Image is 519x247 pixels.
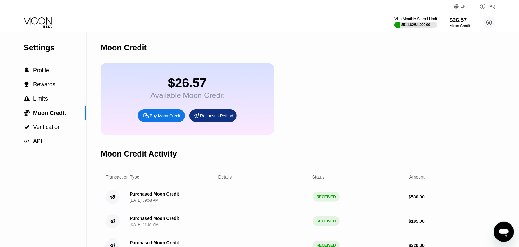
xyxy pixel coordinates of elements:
div: Details [218,175,232,180]
div: [DATE] 09:58 AM [130,198,159,203]
div: FAQ [488,4,495,9]
div: $511.62 / $4,000.00 [401,23,430,26]
div: Settings [24,43,86,52]
span:  [24,96,30,101]
div: RECEIVED [313,216,340,226]
div: $26.57 [450,17,470,24]
span: API [33,138,42,144]
span:  [24,82,30,87]
div: Purchased Moon Credit [130,192,179,197]
div: Moon Credit [450,24,470,28]
div: $26.57 [150,76,224,90]
iframe: Button to launch messaging window [494,222,514,242]
div: Available Moon Credit [150,91,224,100]
span:  [25,67,29,73]
span: Moon Credit [33,110,66,116]
div: $ 195.00 [409,219,425,224]
div: Buy Moon Credit [138,109,185,122]
div: [DATE] 11:51 AM [130,222,159,227]
div: Buy Moon Credit [150,113,180,118]
div: Amount [409,175,425,180]
div: Visa Monthly Spend Limit [394,17,437,21]
div: Request a Refund [200,113,233,118]
div: FAQ [473,3,495,9]
span: Profile [33,67,49,73]
span:  [24,110,30,116]
div: Purchased Moon Credit [130,240,179,245]
div: Request a Refund [189,109,237,122]
div: Moon Credit Activity [101,149,177,158]
div:  [24,67,30,73]
div: $ 530.00 [409,194,425,199]
div: EN [461,4,466,9]
div: Visa Monthly Spend Limit$511.62/$4,000.00 [394,17,437,28]
div: Transaction Type [106,175,139,180]
div: EN [454,3,473,9]
div: Purchased Moon Credit [130,216,179,221]
span:  [24,124,30,130]
div: $26.57Moon Credit [450,17,470,28]
span: Verification [33,124,61,130]
div: Moon Credit [101,43,147,52]
div: Status [312,175,325,180]
span: Limits [33,95,48,102]
span: Rewards [33,81,55,88]
span:  [24,138,30,144]
div: RECEIVED [313,192,340,202]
